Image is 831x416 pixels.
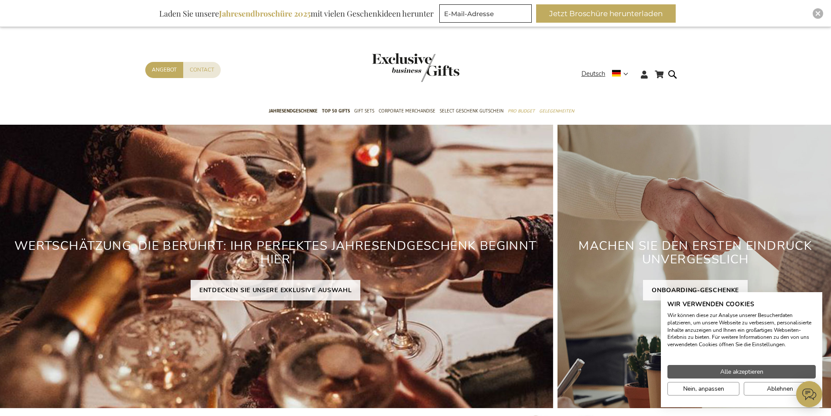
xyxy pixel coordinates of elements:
div: Close [813,8,823,19]
span: Corporate Merchandise [379,106,435,116]
a: Angebot [145,62,183,78]
span: Gift Sets [354,106,374,116]
span: Ablehnen [767,384,793,393]
button: Jetzt Broschüre herunterladen [536,4,676,23]
span: Nein, anpassen [683,384,724,393]
p: Wir können diese zur Analyse unserer Besucherdaten platzieren, um unsere Webseite zu verbessern, ... [667,312,816,348]
a: ONBOARDING-GESCHENKE [643,280,748,300]
h2: Wir verwenden Cookies [667,300,816,308]
button: cookie Einstellungen anpassen [667,382,739,396]
span: Alle akzeptieren [720,367,763,376]
div: Deutsch [581,69,634,79]
img: Close [815,11,821,16]
button: Alle verweigern cookies [744,382,816,396]
span: TOP 50 Gifts [322,106,350,116]
span: Select Geschenk Gutschein [440,106,503,116]
a: store logo [372,53,416,82]
div: Laden Sie unsere mit vielen Geschenkideen herunter [155,4,438,23]
button: Akzeptieren Sie alle cookies [667,365,816,378]
a: Contact [183,62,221,78]
b: Jahresendbroschüre 2025 [219,8,311,19]
span: Pro Budget [508,106,535,116]
span: Deutsch [581,69,605,79]
span: Gelegenheiten [539,106,574,116]
form: marketing offers and promotions [439,4,534,25]
input: E-Mail-Adresse [439,4,532,23]
img: Exclusive Business gifts logo [372,53,459,82]
iframe: belco-activator-frame [796,381,822,407]
span: Jahresendgeschenke [269,106,318,116]
a: ENTDECKEN SIE UNSERE EXKLUSIVE AUSWAHL [191,280,361,300]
